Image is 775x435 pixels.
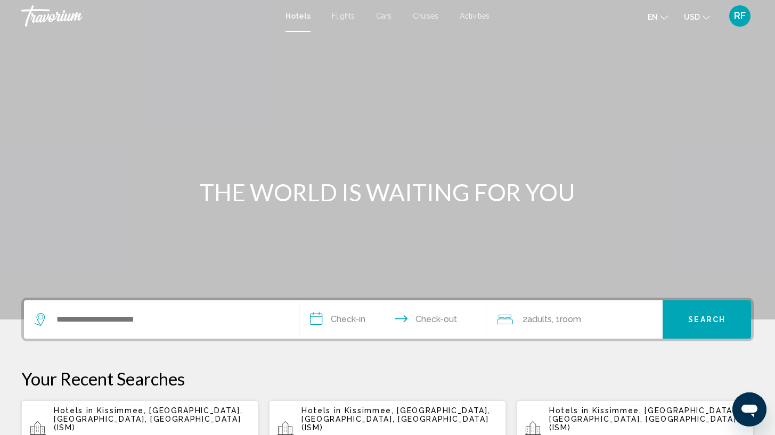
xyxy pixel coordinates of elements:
[648,13,658,21] span: en
[663,300,751,339] button: Search
[549,406,738,432] span: Kissimmee, [GEOGRAPHIC_DATA], [GEOGRAPHIC_DATA], [GEOGRAPHIC_DATA] (ISM)
[460,12,490,20] a: Activities
[523,312,552,327] span: 2
[21,5,275,27] a: Travorium
[413,12,438,20] a: Cruises
[552,312,581,327] span: , 1
[726,5,754,27] button: User Menu
[560,314,581,324] span: Room
[486,300,663,339] button: Travelers: 2 adults, 0 children
[527,314,552,324] span: Adults
[299,300,486,339] button: Check in and out dates
[734,11,746,21] span: RF
[301,406,491,432] span: Kissimmee, [GEOGRAPHIC_DATA], [GEOGRAPHIC_DATA], [GEOGRAPHIC_DATA] (ISM)
[688,316,725,324] span: Search
[54,406,94,415] span: Hotels in
[732,392,766,426] iframe: Button to launch messaging window
[648,9,668,24] button: Change language
[285,12,311,20] a: Hotels
[301,406,341,415] span: Hotels in
[54,406,243,432] span: Kissimmee, [GEOGRAPHIC_DATA], [GEOGRAPHIC_DATA], [GEOGRAPHIC_DATA] (ISM)
[332,12,355,20] a: Flights
[549,406,589,415] span: Hotels in
[684,13,700,21] span: USD
[188,178,588,206] h1: THE WORLD IS WAITING FOR YOU
[21,368,754,389] p: Your Recent Searches
[376,12,391,20] a: Cars
[24,300,751,339] div: Search widget
[684,9,710,24] button: Change currency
